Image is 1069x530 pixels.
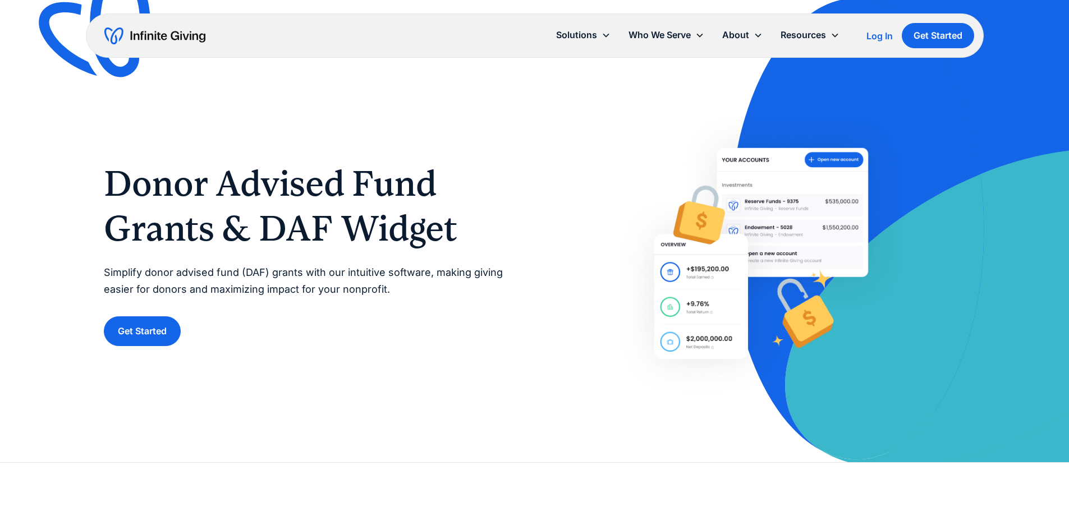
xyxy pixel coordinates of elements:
[781,27,826,43] div: Resources
[722,27,749,43] div: About
[866,29,893,43] a: Log In
[104,161,512,251] h1: Donor Advised Fund Grants & DAF Widget
[866,31,893,40] div: Log In
[614,108,908,399] img: Help donors easily give DAF grants to your nonprofit with Infinite Giving’s Donor Advised Fund so...
[620,23,713,47] div: Who We Serve
[104,27,205,45] a: home
[556,27,597,43] div: Solutions
[772,23,848,47] div: Resources
[547,23,620,47] div: Solutions
[104,264,512,298] p: Simplify donor advised fund (DAF) grants with our intuitive software, making giving easier for do...
[104,316,181,346] a: Get Started
[628,27,691,43] div: Who We Serve
[902,23,974,48] a: Get Started
[713,23,772,47] div: About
